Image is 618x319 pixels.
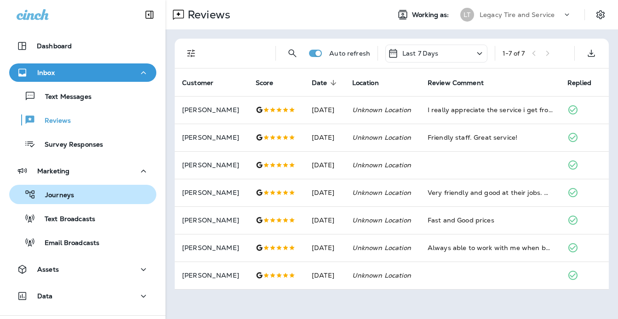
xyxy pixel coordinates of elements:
[9,37,156,55] button: Dashboard
[9,233,156,252] button: Email Broadcasts
[592,6,609,23] button: Settings
[304,179,345,206] td: [DATE]
[352,133,411,142] em: Unknown Location
[256,79,286,87] span: Score
[428,188,553,197] div: Very friendly and good at their jobs. Communication is excellent and professional. They do great ...
[352,188,411,197] em: Unknown Location
[304,206,345,234] td: [DATE]
[428,79,496,87] span: Review Comment
[182,79,225,87] span: Customer
[182,272,241,279] p: [PERSON_NAME]
[304,151,345,179] td: [DATE]
[37,266,59,273] p: Assets
[352,106,411,114] em: Unknown Location
[402,50,439,57] p: Last 7 Days
[329,50,370,57] p: Auto refresh
[182,189,241,196] p: [PERSON_NAME]
[352,271,411,279] em: Unknown Location
[9,287,156,305] button: Data
[582,44,601,63] button: Export as CSV
[182,244,241,251] p: [PERSON_NAME]
[182,106,241,114] p: [PERSON_NAME]
[256,79,274,87] span: Score
[283,44,302,63] button: Search Reviews
[9,185,156,204] button: Journeys
[35,117,71,125] p: Reviews
[352,161,411,169] em: Unknown Location
[182,134,241,141] p: [PERSON_NAME]
[428,216,553,225] div: Fast and Good prices
[352,79,391,87] span: Location
[428,243,553,252] div: Always able to work with me when busy. Great service and products as well.
[9,134,156,154] button: Survey Responses
[428,105,553,114] div: I really appreciate the service i get from these guys. Always looking out for me
[35,239,99,248] p: Email Broadcasts
[304,234,345,262] td: [DATE]
[9,110,156,130] button: Reviews
[503,50,525,57] div: 1 - 7 of 7
[182,216,241,224] p: [PERSON_NAME]
[304,124,345,151] td: [DATE]
[184,8,230,22] p: Reviews
[480,11,555,18] p: Legacy Tire and Service
[37,292,53,300] p: Data
[9,86,156,106] button: Text Messages
[312,79,339,87] span: Date
[412,11,451,19] span: Working as:
[37,69,55,76] p: Inbox
[428,133,553,142] div: Friendly staff. Great service!
[37,167,69,175] p: Marketing
[9,63,156,82] button: Inbox
[9,162,156,180] button: Marketing
[182,79,213,87] span: Customer
[182,161,241,169] p: [PERSON_NAME]
[37,42,72,50] p: Dashboard
[352,244,411,252] em: Unknown Location
[460,8,474,22] div: LT
[36,191,74,200] p: Journeys
[35,215,95,224] p: Text Broadcasts
[352,216,411,224] em: Unknown Location
[9,209,156,228] button: Text Broadcasts
[304,262,345,289] td: [DATE]
[312,79,327,87] span: Date
[352,79,379,87] span: Location
[304,96,345,124] td: [DATE]
[35,141,103,149] p: Survey Responses
[428,79,484,87] span: Review Comment
[137,6,162,24] button: Collapse Sidebar
[36,93,92,102] p: Text Messages
[9,260,156,279] button: Assets
[567,79,603,87] span: Replied
[567,79,591,87] span: Replied
[182,44,200,63] button: Filters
